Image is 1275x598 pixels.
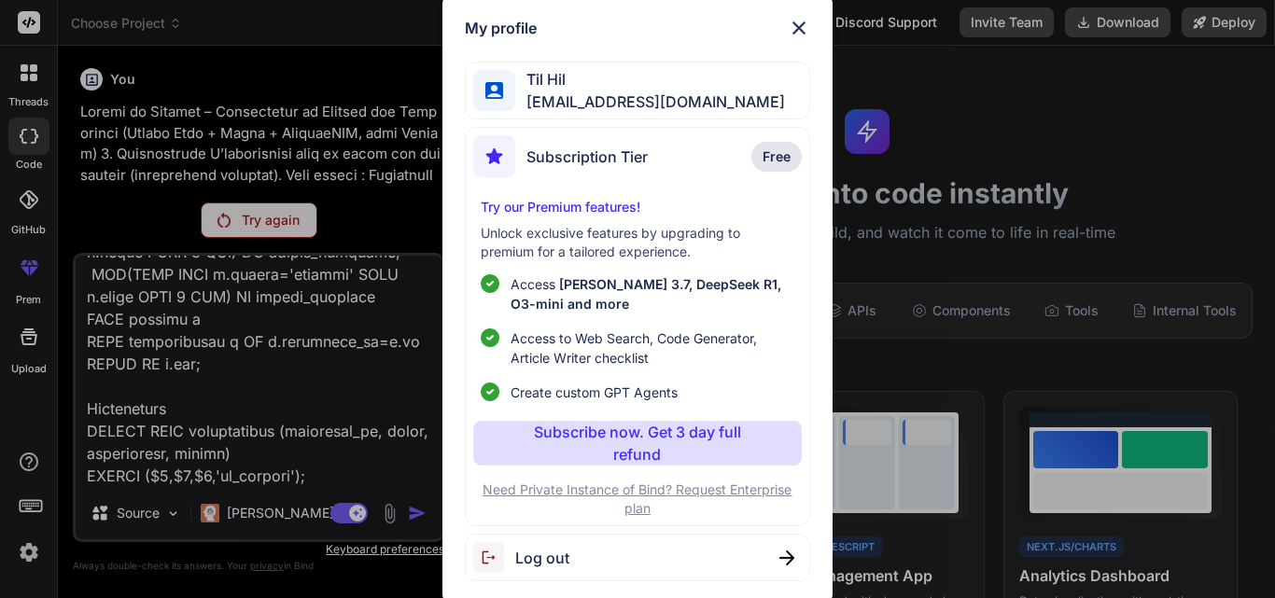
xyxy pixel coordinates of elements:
span: Til Hil [515,68,785,90]
img: subscription [473,135,515,177]
img: checklist [481,274,499,293]
img: checklist [481,328,499,347]
span: Free [763,147,791,166]
img: close [788,17,810,39]
span: Log out [515,547,569,569]
span: [PERSON_NAME] 3.7, DeepSeek R1, O3-mini and more [511,276,781,312]
span: Create custom GPT Agents [511,382,678,402]
p: Need Private Instance of Bind? Request Enterprise plan [473,480,801,518]
span: Subscription Tier [526,146,648,168]
img: profile [485,82,503,100]
img: logout [473,542,515,573]
span: [EMAIL_ADDRESS][DOMAIN_NAME] [515,90,785,113]
span: Access to Web Search, Code Generator, Article Writer checklist [511,328,793,368]
h1: My profile [465,17,537,39]
p: Access [511,274,793,313]
p: Try our Premium features! [481,198,793,216]
img: close [779,550,794,565]
p: Unlock exclusive features by upgrading to premium for a tailored experience. [481,224,793,261]
img: checklist [481,382,499,401]
p: Subscribe now. Get 3 day full refund [510,421,764,466]
button: Subscribe now. Get 3 day full refund [473,421,801,466]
